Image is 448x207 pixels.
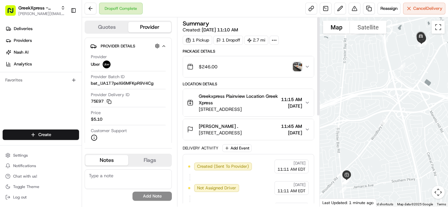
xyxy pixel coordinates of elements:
[7,85,42,90] div: Past conversations
[183,56,314,77] button: $246.00photo_proof_of_delivery image
[7,62,18,74] img: 1736555255976-a54dd68f-1ca7-489b-9aae-adbdc363a1c4
[197,185,236,191] span: Not Assigned Driver
[294,161,306,166] span: [DATE]
[3,161,79,170] button: Notifications
[3,182,79,191] button: Toggle Theme
[7,7,20,20] img: Nash
[128,155,171,165] button: Flags
[199,129,242,136] span: [STREET_ADDRESS]
[55,129,61,134] div: 💻
[91,110,101,116] span: Price
[3,47,82,58] a: Nash AI
[112,64,119,72] button: Start new chat
[199,63,217,70] span: $246.00
[49,101,51,107] span: •
[214,36,243,45] div: 1 Dropoff
[418,37,430,49] div: 10
[281,103,302,109] span: [DATE]
[202,27,238,33] span: [DATE] 11:10 AM
[14,61,32,67] span: Analytics
[377,3,400,14] button: Reassign
[340,174,352,187] div: 5
[91,128,127,134] span: Customer Support
[3,24,82,34] a: Deliveries
[323,21,350,34] button: Show street map
[13,163,36,168] span: Notifications
[413,6,442,11] span: Cancel Delivery
[53,101,66,107] span: [DATE]
[365,202,393,207] button: Keyboard shortcuts
[20,101,48,107] span: Regen Pajulas
[13,174,37,179] span: Chat with us!
[336,183,349,196] div: 1
[91,116,102,122] span: $5.10
[183,89,314,116] button: Greekxpress Plainview Location Greek Xpress[STREET_ADDRESS]11:15 AM[DATE]
[321,198,343,207] a: Open this area in Google Maps (opens a new window)
[7,26,119,37] p: Welcome 👋
[18,5,58,11] span: GreekXpress - Plainview
[437,202,446,206] a: Terms
[294,182,306,187] span: [DATE]
[403,3,445,14] button: CancelDelivery
[199,123,238,129] span: [PERSON_NAME] .
[62,129,105,135] span: API Documentation
[91,98,112,104] button: 75E97
[17,42,108,49] input: Clear
[415,37,427,49] div: 11
[91,80,153,86] span: bat_IJA1T7peXii6MFKpR9V4Cg
[378,115,390,128] div: 8
[183,26,238,33] span: Created:
[46,144,79,149] a: Powered byPylon
[397,202,433,206] span: Map data ©2025 Google
[199,93,278,106] span: Greekxpress Plainview Location Greek Xpress
[18,11,65,16] button: [PERSON_NAME][EMAIL_ADDRESS][DOMAIN_NAME]
[7,129,12,134] div: 📗
[396,60,408,72] div: 9
[3,151,79,160] button: Settings
[14,26,32,32] span: Deliveries
[91,61,100,67] span: Uber
[199,106,278,112] span: [STREET_ADDRESS]
[183,81,314,87] div: Location Details
[13,102,18,107] img: 1736555255976-a54dd68f-1ca7-489b-9aae-adbdc363a1c4
[91,54,107,60] span: Provider
[340,174,352,186] div: 6
[4,126,53,138] a: 📗Knowledge Base
[432,21,445,34] button: Toggle fullscreen view
[14,49,29,55] span: Nash AI
[293,62,302,71] img: photo_proof_of_delivery image
[13,153,28,158] span: Settings
[3,75,79,85] div: Favorites
[13,184,39,189] span: Toggle Theme
[183,21,209,26] h3: Summary
[183,36,212,45] div: 1 Pickup
[281,96,302,103] span: 11:15 AM
[102,84,119,92] button: See all
[65,145,79,149] span: Pylon
[321,198,343,207] img: Google
[13,129,50,135] span: Knowledge Base
[90,41,166,51] button: Provider Details
[38,132,51,138] span: Create
[277,166,306,172] span: 11:11 AM EDT
[183,146,218,151] div: Delivery Activity
[22,69,83,74] div: We're available if you need us!
[281,123,302,129] span: 11:45 AM
[91,74,125,80] span: Provider Batch ID
[183,119,314,140] button: [PERSON_NAME] .[STREET_ADDRESS]11:45 AM[DATE]
[85,155,128,165] button: Notes
[222,144,252,152] button: Add Event
[320,198,377,207] div: Last Updated: 1 minute ago
[91,92,130,98] span: Provider Delivery ID
[101,43,135,49] span: Provider Details
[432,186,445,199] button: Map camera controls
[128,22,171,32] button: Provider
[3,3,68,18] button: GreekXpress - Plainview[PERSON_NAME][EMAIL_ADDRESS][DOMAIN_NAME]
[183,49,314,54] div: Package Details
[350,21,386,34] button: Show satellite imagery
[3,129,79,140] button: Create
[277,188,306,194] span: 11:11 AM EDT
[3,59,82,69] a: Analytics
